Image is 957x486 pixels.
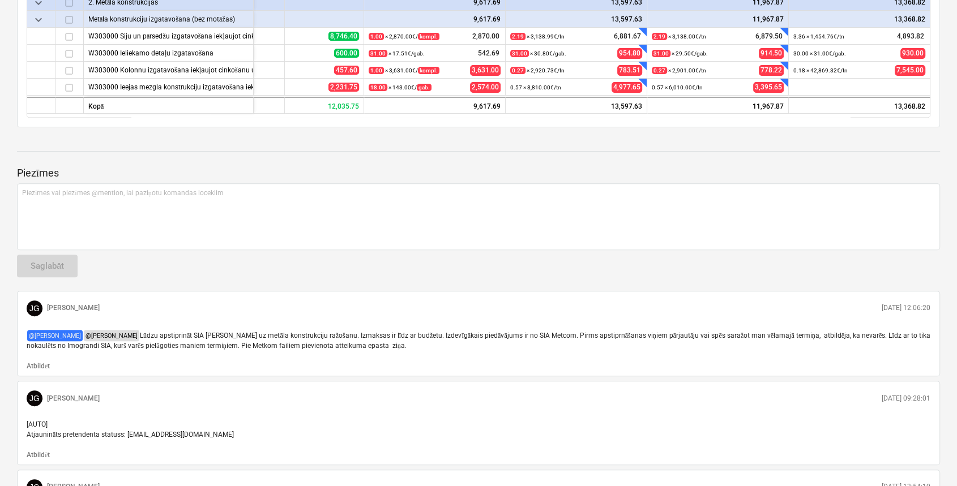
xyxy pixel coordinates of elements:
small: × 30.80€ / gab. [510,50,566,57]
div: 9,617.69 [364,97,506,114]
small: 30.00 × 31.00€ / gab. [793,50,846,57]
span: Lūdzu apstiprināt SIA [PERSON_NAME] uz metāla konstrukciju ražošanu. Izmaksas ir līdz ar budžetu.... [27,332,932,350]
span: 3,395.65 [753,82,784,93]
div: W303000 Siju un pārsedžu izgatavošana iekļaujot cinkošanu un krāsošanu atbilstoši specifikācijai [88,28,249,44]
p: [PERSON_NAME] [47,303,100,313]
div: W303000 Kolonnu izgatavošana iekļaujot cinkošanu un krāsošanu atbilstoši specifikācijai [88,62,249,78]
span: 2,574.00 [470,82,501,93]
span: [AUTO] Atjaunināts pretendenta statuss: [EMAIL_ADDRESS][DOMAIN_NAME] [27,420,234,438]
p: [DATE] 09:28:01 [882,394,930,403]
span: 2,231.75 [328,83,359,92]
small: × 2,901.00€ / tn [652,67,706,74]
p: Piezīmes [17,166,940,180]
button: Atbildēt [27,362,50,371]
small: 0.18 × 42,869.32€ / tn [793,67,848,74]
p: [DATE] 12:06:20 [882,303,930,313]
div: Kopā [84,97,254,114]
span: 914.50 [759,48,784,59]
span: JG [29,304,40,313]
span: kompl. [418,67,439,74]
span: 930.00 [900,48,925,59]
span: JG [29,394,40,403]
span: 8,746.40 [328,32,359,41]
div: Jānis Grāmatnieks [27,390,42,406]
small: 0.57 × 8,810.00€ / tn [510,84,561,91]
div: Jānis Grāmatnieks [27,300,42,316]
span: 542.69 [477,49,501,58]
div: 13,368.82 [789,97,930,114]
span: 3,631.00 [470,65,501,76]
div: Metāla konstrukciju izgatavošana (bez motāžas) [88,11,249,27]
p: [PERSON_NAME] [47,394,100,403]
span: gab. [417,84,431,91]
small: × 2,870.00€ / [369,33,439,40]
span: @ [PERSON_NAME] [27,330,83,341]
span: 954.80 [617,48,642,59]
button: Atbildēt [27,450,50,460]
div: 11,967.87 [652,11,784,28]
div: 11,967.87 [647,97,789,114]
small: 0.57 × 6,010.00€ / tn [652,84,703,91]
span: 4,977.65 [612,82,642,93]
div: 12,035.75 [285,97,364,114]
div: 9,617.69 [369,11,501,28]
span: kompl. [418,33,439,40]
small: 3.36 × 1,454.76€ / tn [793,33,844,40]
span: 600.00 [334,49,359,58]
div: 13,597.63 [510,11,642,28]
div: W303000 Ieejas mezgla konstrukciju izgatavošana iekļaujot cinkošanu un krāsošanu atbilstoši speci... [88,79,249,95]
small: × 3,138.00€ / tn [652,33,706,40]
span: 6,881.67 [613,32,642,41]
span: 7,545.00 [895,65,925,76]
div: 13,597.63 [506,97,647,114]
span: keyboard_arrow_down [32,13,45,27]
small: × 143.00€ / [369,84,431,91]
span: 778.22 [759,65,784,76]
small: × 3,631.00€ / [369,67,439,74]
span: 4,893.82 [896,32,925,41]
span: 2,870.00 [471,32,501,41]
div: 13,368.82 [793,11,925,28]
small: × 29.50€ / gab. [652,50,708,57]
span: 783.51 [617,65,642,76]
span: @ [PERSON_NAME] [84,330,139,341]
div: W303000 Ieliekamo detaļu izgatavošana [88,45,249,61]
iframe: Chat Widget [900,432,957,486]
small: × 2,920.73€ / tn [510,67,565,74]
span: 6,879.50 [754,32,784,41]
span: 457.60 [334,66,359,75]
small: × 17.51€ / gab. [369,50,425,57]
small: × 3,138.99€ / tn [510,33,565,40]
